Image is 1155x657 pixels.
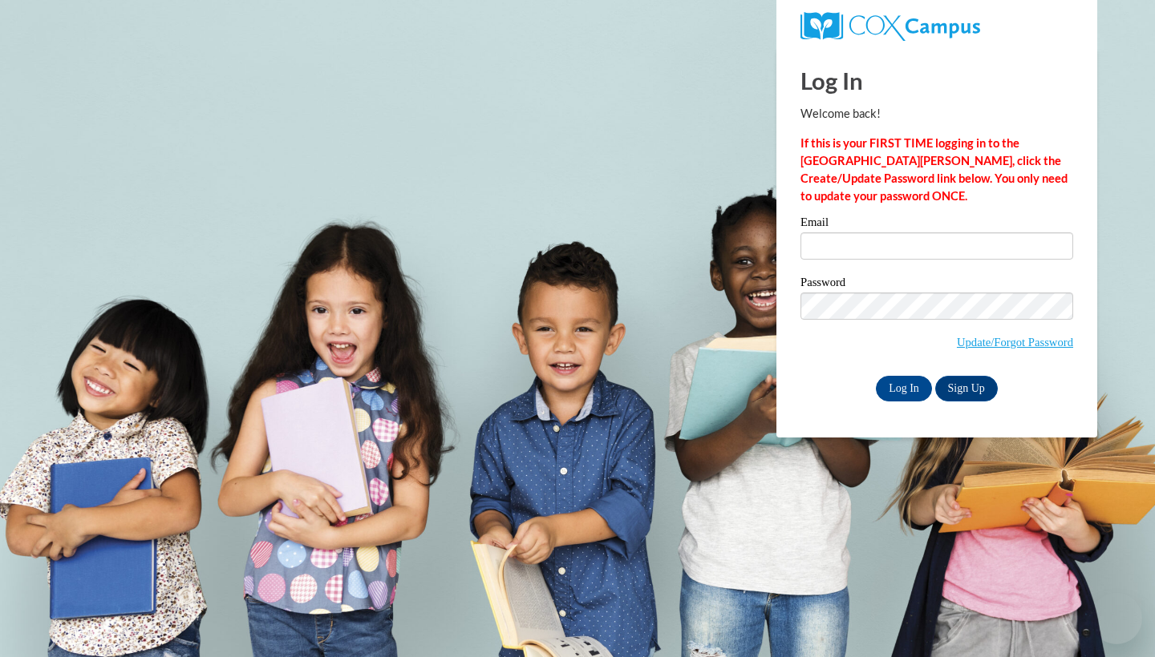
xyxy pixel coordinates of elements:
a: Sign Up [935,376,998,401]
strong: If this is your FIRST TIME logging in to the [GEOGRAPHIC_DATA][PERSON_NAME], click the Create/Upd... [800,136,1068,203]
a: COX Campus [800,12,1073,41]
label: Email [800,216,1073,232]
input: Log In [876,376,932,401]
img: COX Campus [800,12,980,41]
p: Welcome back! [800,105,1073,123]
a: Update/Forgot Password [957,336,1073,349]
label: Password [800,276,1073,292]
iframe: Button to launch messaging window [1091,593,1142,644]
h1: Log In [800,64,1073,97]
